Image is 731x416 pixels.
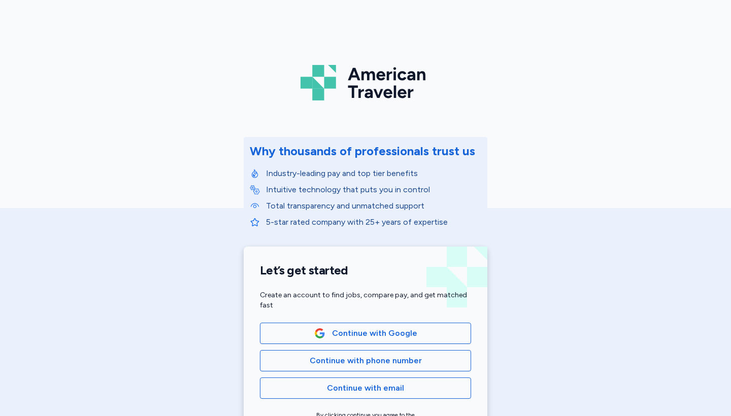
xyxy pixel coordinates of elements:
img: Logo [301,61,430,105]
img: Google Logo [314,328,325,339]
button: Google LogoContinue with Google [260,323,471,344]
div: Create an account to find jobs, compare pay, and get matched fast [260,290,471,310]
p: Intuitive technology that puts you in control [266,184,481,196]
button: Continue with phone number [260,350,471,371]
span: Continue with Google [332,327,417,339]
span: Continue with email [327,382,404,394]
p: Total transparency and unmatched support [266,200,481,212]
div: Why thousands of professionals trust us [250,143,475,159]
span: Continue with phone number [310,355,422,367]
h1: Let’s get started [260,263,471,278]
button: Continue with email [260,377,471,399]
p: Industry-leading pay and top tier benefits [266,167,481,180]
p: 5-star rated company with 25+ years of expertise [266,216,481,228]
